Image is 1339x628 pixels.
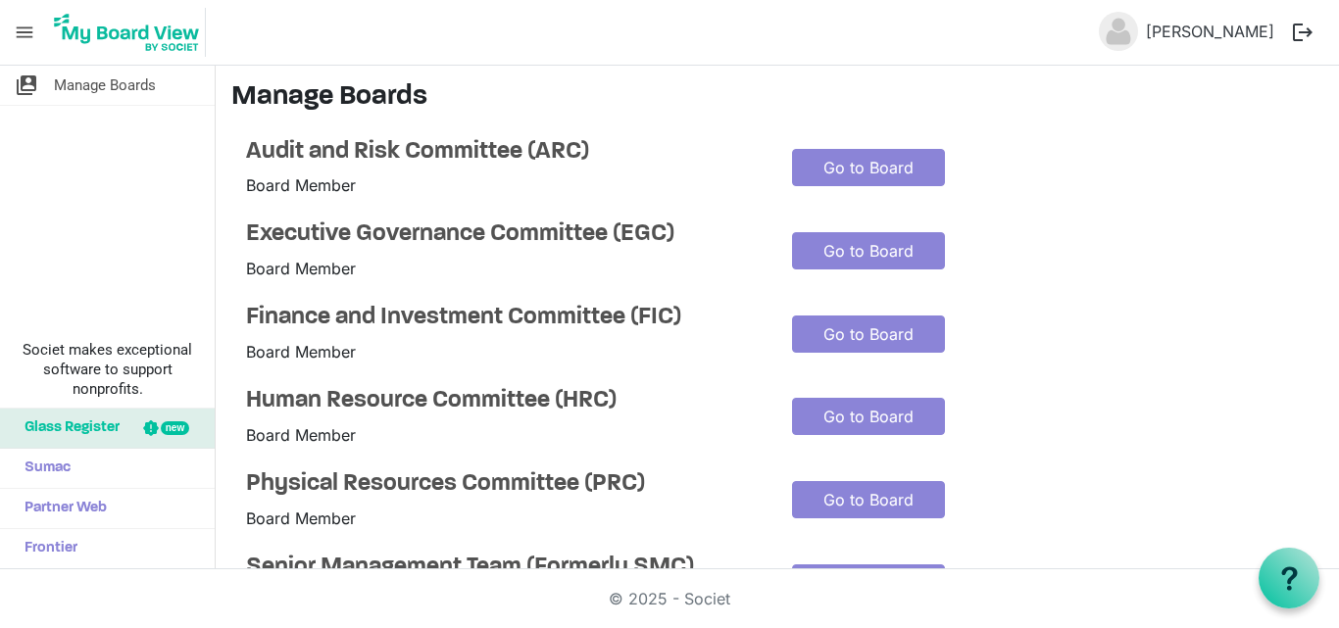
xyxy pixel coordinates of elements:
h3: Manage Boards [231,81,1323,115]
span: Manage Boards [54,66,156,105]
a: © 2025 - Societ [609,589,730,608]
span: Frontier [15,529,77,568]
span: menu [6,14,43,51]
a: Senior Management Team (Formerly SMC) [246,554,763,582]
span: Board Member [246,425,356,445]
img: no-profile-picture.svg [1099,12,1138,51]
span: Board Member [246,175,356,195]
a: Go to Board [792,564,945,602]
span: Glass Register [15,409,120,448]
a: Go to Board [792,398,945,435]
span: switch_account [15,66,38,105]
a: Human Resource Committee (HRC) [246,387,763,415]
span: Board Member [246,342,356,362]
div: new [161,421,189,435]
a: Go to Board [792,315,945,353]
a: Finance and Investment Committee (FIC) [246,304,763,332]
a: Go to Board [792,149,945,186]
a: [PERSON_NAME] [1138,12,1282,51]
a: My Board View Logo [48,8,214,57]
a: Go to Board [792,232,945,269]
span: Sumac [15,449,71,488]
img: My Board View Logo [48,8,206,57]
a: Executive Governance Committee (EGC) [246,220,763,249]
span: Board Member [246,508,356,528]
a: Audit and Risk Committee (ARC) [246,138,763,167]
span: Board Member [246,259,356,278]
button: logout [1282,12,1323,53]
a: Go to Board [792,481,945,518]
span: Societ makes exceptional software to support nonprofits. [9,340,206,399]
span: Partner Web [15,489,107,528]
a: Physical Resources Committee (PRC) [246,470,763,499]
